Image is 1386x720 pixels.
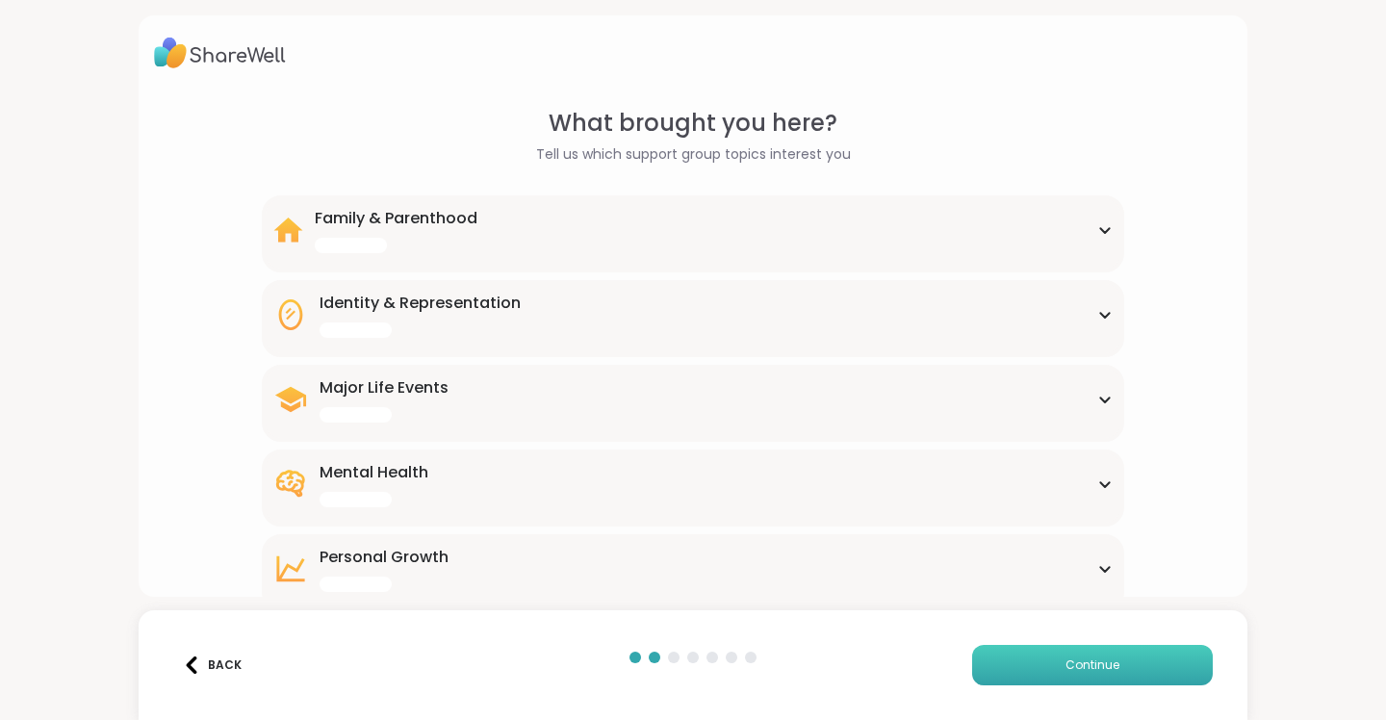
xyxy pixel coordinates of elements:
[315,207,477,230] div: Family & Parenthood
[154,31,286,75] img: ShareWell Logo
[320,376,449,399] div: Major Life Events
[183,656,242,674] div: Back
[536,144,851,165] span: Tell us which support group topics interest you
[320,546,449,569] div: Personal Growth
[173,645,250,685] button: Back
[320,292,521,315] div: Identity & Representation
[549,106,837,141] span: What brought you here?
[1065,656,1119,674] span: Continue
[972,645,1213,685] button: Continue
[320,461,428,484] div: Mental Health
